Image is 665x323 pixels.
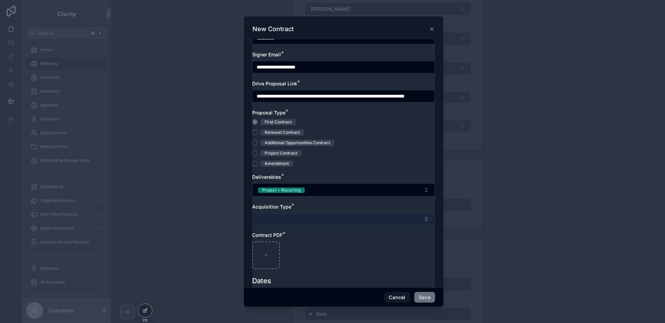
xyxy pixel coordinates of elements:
[252,183,435,196] button: Select Button
[265,140,330,146] div: Additional Opportunities Contract
[252,25,294,33] h3: New Contract
[252,276,271,286] h1: Dates
[262,187,301,193] div: Project + Recurring
[384,292,410,303] button: Cancel
[265,119,292,125] div: First Contract
[265,129,300,136] div: Renewal Contract
[252,52,281,57] span: Signer Email
[265,160,289,167] div: Amendment
[252,174,281,180] span: Deliverables
[252,81,297,86] span: Drive Proposal Link
[252,204,291,210] span: Acquisition Type
[265,150,297,156] div: Project Contract
[252,232,283,238] span: Contract PDF
[252,213,435,225] button: Select Button
[252,110,285,116] span: Proposal Type
[414,292,435,303] button: Save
